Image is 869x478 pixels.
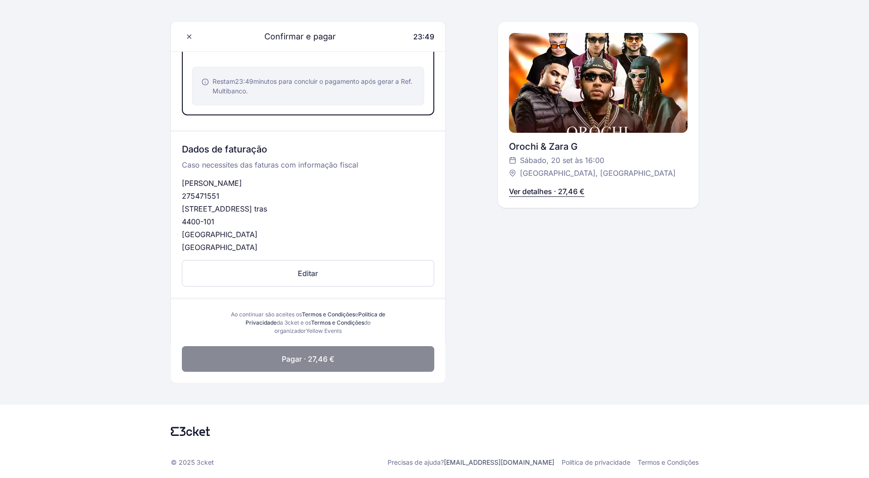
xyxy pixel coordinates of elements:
[182,159,434,178] p: Caso necessites das faturas com informação fiscal
[182,203,434,214] p: [STREET_ADDRESS] tras
[182,260,434,287] button: Editar
[253,30,336,43] span: Confirmar e pagar
[562,458,630,467] a: Política de privacidade
[222,310,394,335] div: Ao continuar são aceites os e da 3cket e os do organizador
[388,458,554,467] p: Precisas de ajuda?
[213,77,412,95] span: Restam minutos para concluir o pagamento após gerar a Ref. Multibanco.
[444,458,554,466] a: [EMAIL_ADDRESS][DOMAIN_NAME]
[182,178,434,189] p: [PERSON_NAME]
[520,168,676,179] span: [GEOGRAPHIC_DATA], [GEOGRAPHIC_DATA]
[171,458,214,467] p: © 2025 3cket
[182,229,434,240] p: [GEOGRAPHIC_DATA]
[509,140,688,153] div: Orochi & Zara G
[182,190,434,201] p: 275471551
[509,186,585,197] p: Ver detalhes · 27,46 €
[235,77,253,85] span: 23:49
[182,346,434,372] button: Pagar · 27,46 €
[413,32,434,41] span: 23:49
[638,458,699,467] a: Termos e Condições
[306,327,342,334] span: Yellow Events
[520,155,604,166] span: Sábado, 20 set às 16:00
[302,311,355,318] a: Termos e Condições
[182,143,434,159] h3: Dados de faturação
[182,242,434,253] p: [GEOGRAPHIC_DATA]
[311,319,364,326] a: Termos e Condições
[182,216,434,227] p: 4400-101
[282,353,334,364] span: Pagar · 27,46 €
